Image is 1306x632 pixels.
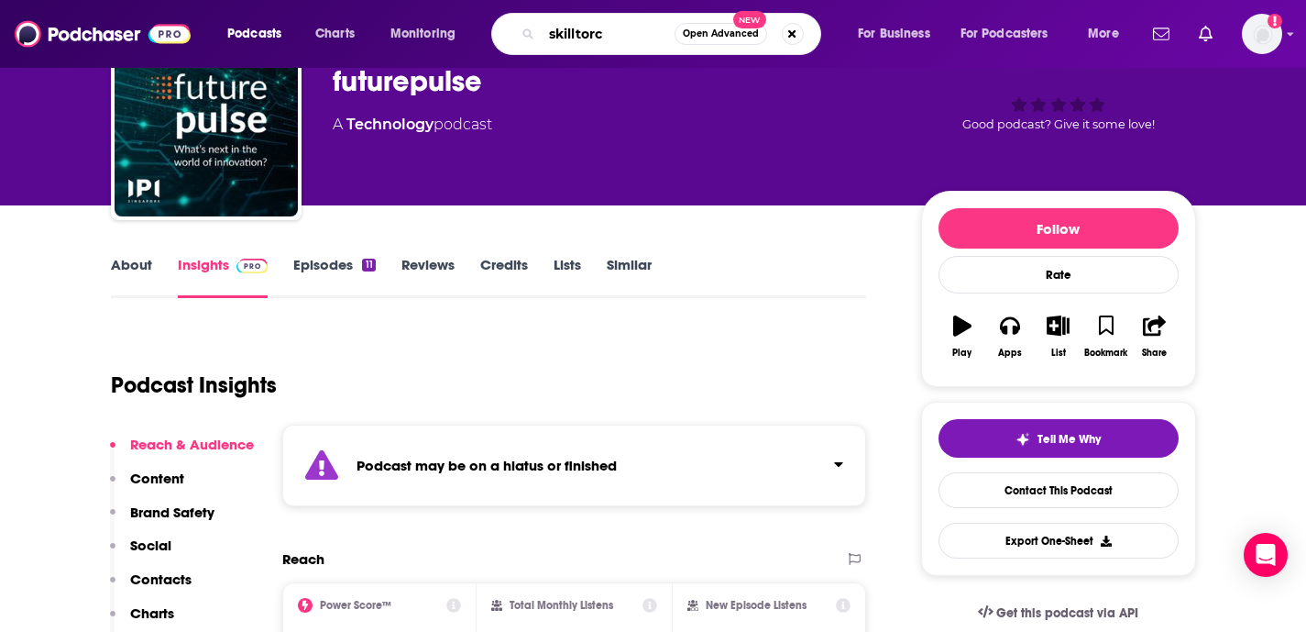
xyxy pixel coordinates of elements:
[938,472,1179,508] a: Contact This Podcast
[1082,304,1130,370] button: Bookmark
[1051,348,1066,359] div: List
[130,470,184,487] p: Content
[303,19,366,49] a: Charts
[952,348,971,359] div: Play
[293,256,375,298] a: Episodes11
[1034,304,1081,370] button: List
[998,348,1022,359] div: Apps
[130,571,192,588] p: Contacts
[1242,14,1282,54] button: Show profile menu
[1130,304,1178,370] button: Share
[962,117,1155,131] span: Good podcast? Give it some love!
[110,537,171,571] button: Social
[357,457,617,474] strong: Podcast may be on a hiatus or finished
[1242,14,1282,54] img: User Profile
[949,19,1075,49] button: open menu
[1244,533,1288,577] div: Open Intercom Messenger
[938,304,986,370] button: Play
[733,11,766,28] span: New
[130,604,174,622] p: Charts
[554,256,581,298] a: Lists
[938,256,1179,294] div: Rate
[111,256,152,298] a: About
[938,208,1179,249] button: Follow
[178,256,269,298] a: InsightsPodchaser Pro
[1146,18,1177,50] a: Show notifications dropdown
[390,21,455,47] span: Monitoring
[1242,14,1282,54] span: Logged in as kindrieri
[683,29,759,39] span: Open Advanced
[938,419,1179,458] button: tell me why sparkleTell Me Why
[1075,19,1142,49] button: open menu
[111,371,277,399] h1: Podcast Insights
[362,259,375,272] div: 11
[510,599,613,612] h2: Total Monthly Listens
[509,13,839,55] div: Search podcasts, credits, & more...
[110,470,184,504] button: Content
[401,256,455,298] a: Reviews
[1084,348,1127,359] div: Bookmark
[236,259,269,273] img: Podchaser Pro
[333,114,492,136] div: A podcast
[1015,432,1030,447] img: tell me why sparkle
[1142,348,1167,359] div: Share
[227,21,281,47] span: Podcasts
[1191,18,1220,50] a: Show notifications dropdown
[706,599,807,612] h2: New Episode Listens
[542,19,675,49] input: Search podcasts, credits, & more...
[858,21,930,47] span: For Business
[110,571,192,604] button: Contacts
[938,523,1179,559] button: Export One-Sheet
[960,21,1048,47] span: For Podcasters
[1037,432,1101,447] span: Tell Me Why
[282,425,867,506] section: Click to expand status details
[1088,21,1119,47] span: More
[607,256,652,298] a: Similar
[130,537,171,554] p: Social
[996,605,1138,621] span: Get this podcast via API
[480,256,528,298] a: Credits
[15,17,191,51] img: Podchaser - Follow, Share and Rate Podcasts
[986,304,1034,370] button: Apps
[115,33,298,216] img: futurepulse
[675,23,767,45] button: Open AdvancedNew
[282,550,324,568] h2: Reach
[346,116,434,133] a: Technology
[214,19,305,49] button: open menu
[921,46,1196,160] div: Good podcast? Give it some love!
[130,436,254,453] p: Reach & Audience
[378,19,479,49] button: open menu
[315,21,355,47] span: Charts
[1268,14,1282,28] svg: Add a profile image
[845,19,953,49] button: open menu
[110,504,214,538] button: Brand Safety
[110,436,254,470] button: Reach & Audience
[320,599,391,612] h2: Power Score™
[130,504,214,521] p: Brand Safety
